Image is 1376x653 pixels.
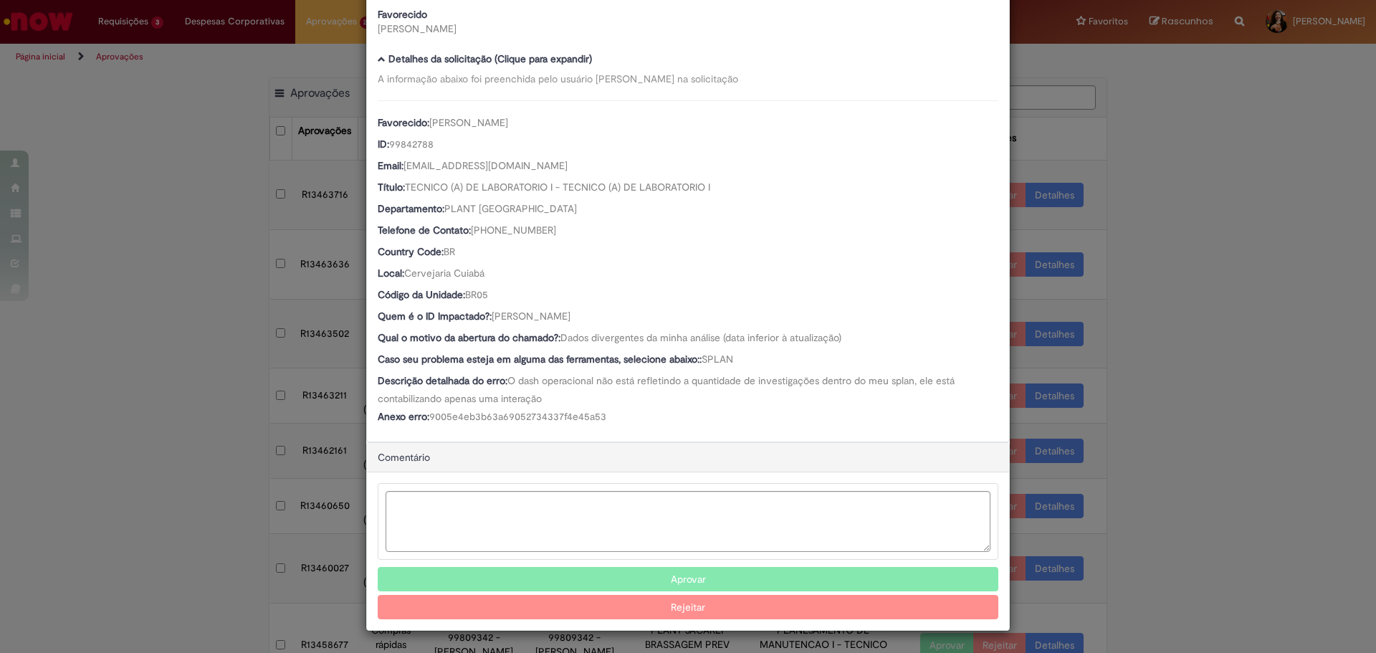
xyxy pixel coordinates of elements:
span: BR [444,245,455,258]
button: Aprovar [378,567,998,591]
b: Local: [378,267,404,280]
div: [PERSON_NAME] [378,22,677,36]
b: Favorecido [378,8,427,21]
span: [PERSON_NAME] [492,310,570,323]
b: Quem é o ID Impactado?: [378,310,492,323]
div: A informação abaixo foi preenchida pelo usuário [PERSON_NAME] na solicitação [378,72,998,86]
b: Telefone de Contato: [378,224,471,237]
span: [EMAIL_ADDRESS][DOMAIN_NAME] [403,159,568,172]
span: Dados divergentes da minha análise (data inferior à atualização) [560,331,841,344]
b: Email: [378,159,403,172]
span: SPLAN [702,353,733,366]
span: 99842788 [389,138,434,151]
span: O dash operacional não está refletindo a quantidade de investigações dentro do meu splan, ele est... [378,374,957,405]
b: Qual o motivo da abertura do chamado?: [378,331,560,344]
b: ID: [378,138,389,151]
h5: Detalhes da solicitação (Clique para expandir) [378,54,998,65]
b: Descrição detalhada do erro: [378,374,507,387]
b: Código da Unidade: [378,288,465,301]
b: Country Code: [378,245,444,258]
span: [PHONE_NUMBER] [471,224,556,237]
span: BR05 [465,288,488,301]
span: Comentário [378,451,430,464]
span: TECNICO (A) DE LABORATORIO I - TECNICO (A) DE LABORATORIO I [405,181,710,194]
b: Anexo erro: [378,410,429,423]
b: Caso seu problema esteja em alguma das ferramentas, selecione abaixo:: [378,353,702,366]
button: Rejeitar [378,595,998,619]
span: Cervejaria Cuiabá [404,267,484,280]
b: Departamento: [378,202,444,215]
span: PLANT [GEOGRAPHIC_DATA] [444,202,577,215]
b: Título: [378,181,405,194]
b: Detalhes da solicitação (Clique para expandir) [388,52,592,65]
span: [PERSON_NAME] [429,116,508,129]
b: Favorecido: [378,116,429,129]
span: 9005e4eb3b63a69052734337f4e45a53 [429,410,606,423]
